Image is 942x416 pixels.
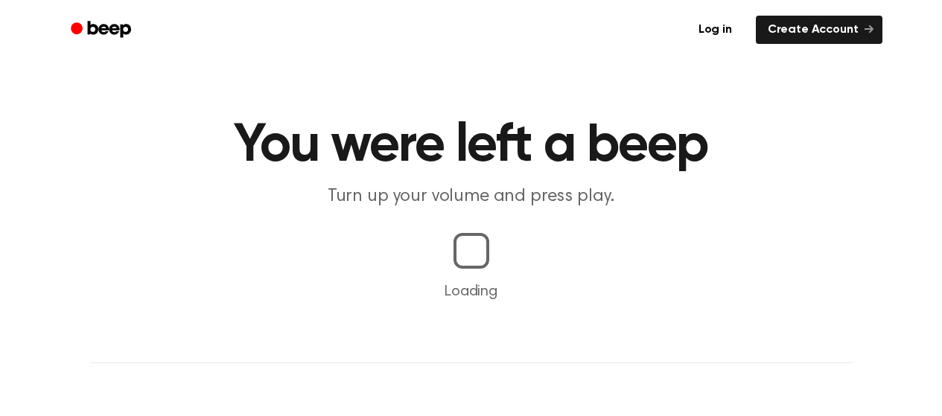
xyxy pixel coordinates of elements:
p: Turn up your volume and press play. [185,185,757,209]
h1: You were left a beep [90,119,853,173]
a: Create Account [756,16,882,44]
a: Beep [60,16,144,45]
p: Loading [18,281,924,303]
a: Log in [684,13,747,47]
